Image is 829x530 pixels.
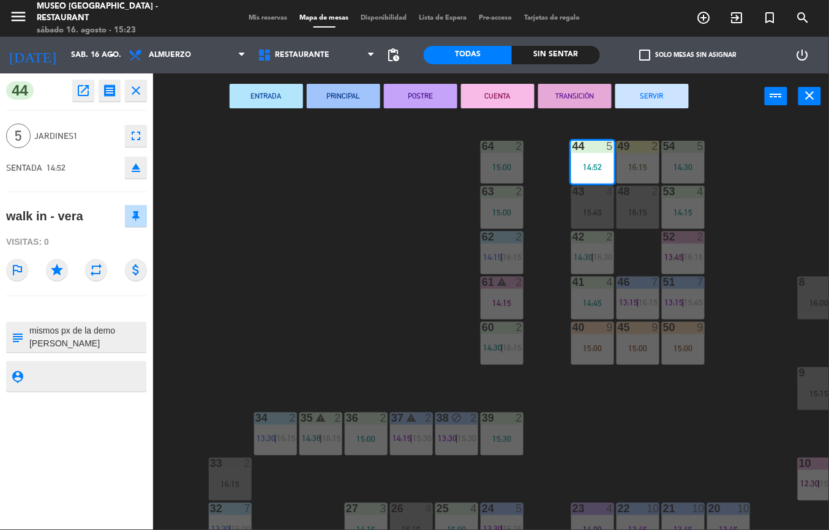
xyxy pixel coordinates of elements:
[6,231,147,253] div: Visitas: 0
[47,163,66,173] span: 14:52
[799,277,800,288] div: 8
[473,15,519,21] span: Pre-acceso
[818,479,820,488] span: |
[257,433,276,443] span: 13:30
[461,84,535,108] button: CUENTA
[516,141,523,152] div: 2
[647,503,659,514] div: 10
[320,433,322,443] span: |
[516,322,523,333] div: 2
[738,503,750,514] div: 10
[516,412,523,424] div: 2
[617,208,659,217] div: 16:15
[663,322,664,333] div: 50
[125,125,147,147] button: fullscreen
[503,252,522,262] span: 16:15
[798,87,821,105] button: close
[663,186,664,197] div: 53
[384,84,457,108] button: POSTRE
[471,412,478,424] div: 2
[9,7,28,30] button: menu
[243,15,294,21] span: Mis reservas
[471,503,478,514] div: 4
[274,433,277,443] span: |
[637,297,639,307] span: |
[591,252,594,262] span: |
[290,412,297,424] div: 2
[697,10,711,25] i: add_circle_outline
[652,277,659,288] div: 7
[618,186,618,197] div: 48
[483,343,502,353] span: 14:30
[76,83,91,98] i: open_in_new
[386,48,400,62] span: pending_actions
[6,259,28,281] i: outlined_flag
[618,503,618,514] div: 22
[129,129,143,143] i: fullscreen
[618,141,618,152] div: 49
[617,344,659,353] div: 15:00
[685,252,703,262] span: 16:15
[516,277,523,288] div: 2
[516,503,523,514] div: 5
[769,88,784,103] i: power_input
[481,299,523,307] div: 14:15
[682,297,685,307] span: |
[482,141,482,152] div: 64
[619,297,638,307] span: 13:15
[392,433,411,443] span: 14:15
[426,412,433,424] div: 2
[307,84,380,108] button: PRINCIPAL
[380,503,388,514] div: 3
[6,124,31,148] span: 5
[483,252,502,262] span: 14:15
[72,80,94,102] button: open_in_new
[355,15,413,21] span: Disponibilidad
[652,322,659,333] div: 9
[149,51,191,59] span: Almuerzo
[482,186,482,197] div: 63
[594,252,613,262] span: 16:30
[618,277,618,288] div: 46
[482,277,482,288] div: 61
[607,322,614,333] div: 9
[481,163,523,171] div: 15:00
[346,503,347,514] div: 27
[697,141,705,152] div: 5
[763,10,778,25] i: turned_in_not
[6,206,83,226] div: walk in - vera
[406,412,416,423] i: warning
[438,433,457,443] span: 13:30
[512,46,600,64] div: Sin sentar
[244,458,252,469] div: 2
[210,458,211,469] div: 33
[322,433,341,443] span: 16:15
[230,84,303,108] button: ENTRADA
[10,370,24,383] i: person_pin
[482,231,482,242] div: 62
[682,252,685,262] span: |
[662,163,705,171] div: 14:30
[482,412,482,424] div: 39
[456,433,458,443] span: |
[410,433,413,443] span: |
[640,50,651,61] span: check_box_outline_blank
[10,330,24,344] i: subject
[6,163,42,173] span: SENTADA
[639,297,658,307] span: 16:15
[607,503,614,514] div: 4
[516,231,523,242] div: 2
[424,46,512,64] div: Todas
[799,458,800,469] div: 10
[391,503,392,514] div: 26
[105,48,119,62] i: arrow_drop_down
[664,252,683,262] span: 13:45
[663,503,664,514] div: 21
[380,412,388,424] div: 2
